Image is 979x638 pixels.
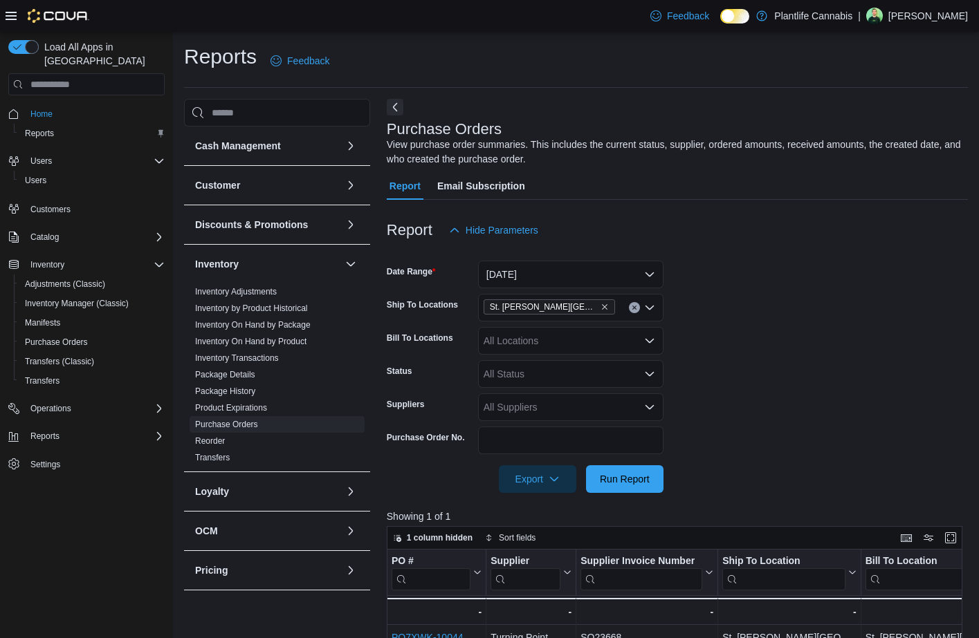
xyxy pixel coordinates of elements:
button: Run Report [586,465,664,493]
button: Cash Management [195,139,340,153]
h3: Pricing [195,563,228,577]
div: Supplier Invoice Number [580,555,702,568]
a: Settings [25,456,66,473]
a: Manifests [19,315,66,331]
button: Sort fields [479,529,541,546]
button: Inventory [3,255,170,274]
span: Purchase Orders [195,419,258,430]
div: View purchase order summaries. This includes the current status, supplier, ordered amounts, recei... [387,138,961,167]
label: Status [387,366,412,377]
h3: Products [195,603,237,617]
label: Bill To Locations [387,332,453,344]
button: Inventory [195,257,340,271]
a: Inventory by Product Historical [195,303,308,313]
button: OCM [342,523,359,539]
span: St. [PERSON_NAME][GEOGRAPHIC_DATA] [490,300,598,314]
input: Dark Mode [720,9,749,24]
span: Run Report [600,472,650,486]
span: Transfers [25,375,60,386]
button: Reports [3,426,170,446]
button: Products [195,603,340,617]
span: Package History [195,386,255,397]
span: Transfers (Classic) [25,356,94,367]
span: Reports [30,431,60,442]
a: Purchase Orders [19,334,93,350]
button: Pricing [195,563,340,577]
span: Inventory [25,256,165,273]
div: Brad Christensen [866,8,883,24]
span: Report [390,172,421,200]
button: Loyalty [195,485,340,498]
button: 1 column hidden [387,529,478,546]
h3: Customer [195,178,240,192]
a: Purchase Orders [195,420,258,429]
button: Reports [14,124,170,143]
a: Transfers (Classic) [19,353,100,370]
button: Users [14,171,170,190]
span: Inventory On Hand by Product [195,336,306,347]
a: Adjustments (Classic) [19,276,111,292]
h3: Report [387,222,432,238]
button: Remove St. Albert - Jensen Lakes from selection in this group [601,303,609,311]
span: Adjustments (Classic) [19,276,165,292]
div: PO # URL [392,555,470,590]
a: Transfers [195,453,230,462]
p: [PERSON_NAME] [888,8,968,24]
a: Package Details [195,370,255,379]
span: Inventory by Product Historical [195,303,308,314]
span: Catalog [25,229,165,245]
span: Transfers [19,373,165,389]
a: Inventory Transactions [195,353,279,363]
button: Open list of options [644,402,655,413]
a: Inventory Adjustments [195,287,277,297]
span: Inventory On Hand by Package [195,319,311,330]
span: Operations [30,403,71,414]
span: Customers [30,204,71,215]
button: Loyalty [342,483,359,500]
button: Inventory [342,256,359,272]
button: Supplier Invoice Number [580,555,713,590]
button: Catalog [25,229,64,245]
p: Showing 1 of 1 [387,509,968,523]
button: Customer [195,178,340,192]
div: - [391,603,482,620]
button: Transfers (Classic) [14,352,170,371]
span: Home [25,105,165,122]
button: Hide Parameters [443,216,544,244]
a: Transfers [19,373,65,389]
button: Display options [920,529,937,546]
h3: Inventory [195,257,239,271]
span: Export [507,465,568,493]
span: Hide Parameters [466,223,538,237]
h3: OCM [195,524,218,538]
span: Transfers (Classic) [19,353,165,370]
span: Users [25,153,165,169]
span: Transfers [195,452,230,463]
span: Settings [25,456,165,473]
button: Adjustments (Classic) [14,274,170,294]
a: Reports [19,125,60,142]
div: Ship To Location [722,555,845,568]
div: Ship To Location [722,555,845,590]
button: Enter fullscreen [942,529,959,546]
a: Inventory Manager (Classic) [19,295,134,312]
h3: Discounts & Promotions [195,218,308,232]
span: Sort fields [499,532,536,543]
span: Purchase Orders [25,337,88,348]
button: Open list of options [644,368,655,379]
div: - [580,603,713,620]
button: Clear input [629,302,640,313]
button: Pricing [342,562,359,579]
a: Home [25,106,58,122]
span: Inventory Manager (Classic) [25,298,129,309]
a: Feedback [265,47,335,75]
label: Date Range [387,266,436,277]
span: Users [25,175,46,186]
button: Reports [25,428,65,444]
button: Transfers [14,371,170,391]
span: Adjustments (Classic) [25,279,105,290]
div: Supplier [491,555,560,568]
span: Manifests [25,317,60,328]
h1: Reports [184,43,257,71]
